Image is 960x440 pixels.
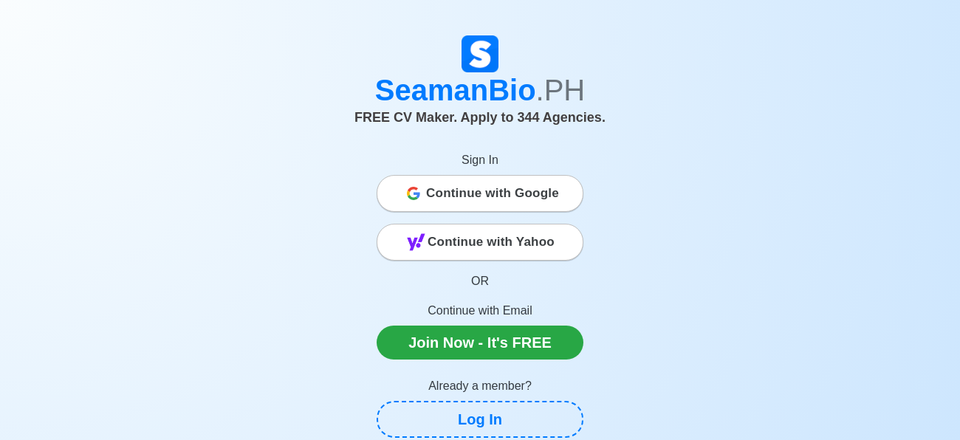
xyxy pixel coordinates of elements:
[536,74,586,106] span: .PH
[462,35,498,72] img: Logo
[428,227,555,257] span: Continue with Yahoo
[70,72,890,108] h1: SeamanBio
[377,377,583,395] p: Already a member?
[377,326,583,360] a: Join Now - It's FREE
[377,175,583,212] button: Continue with Google
[377,302,583,320] p: Continue with Email
[377,151,583,169] p: Sign In
[377,224,583,261] button: Continue with Yahoo
[377,272,583,290] p: OR
[426,179,559,208] span: Continue with Google
[354,110,606,125] span: FREE CV Maker. Apply to 344 Agencies.
[377,401,583,438] a: Log In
